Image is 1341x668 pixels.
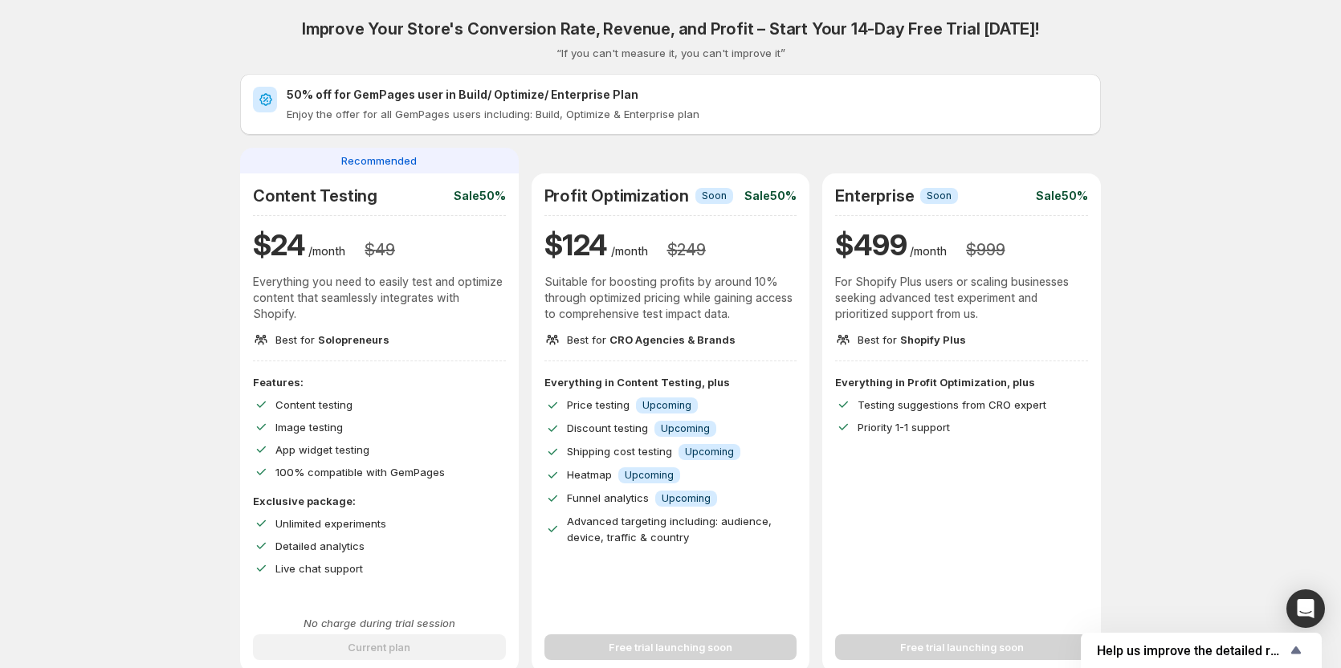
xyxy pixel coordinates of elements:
[835,274,1088,322] p: For Shopify Plus users or scaling businesses seeking advanced test experiment and prioritized sup...
[302,19,1039,39] h2: Improve Your Store's Conversion Rate, Revenue, and Profit – Start Your 14-Day Free Trial [DATE]!
[835,374,1088,390] p: Everything in Profit Optimization, plus
[662,492,711,505] span: Upcoming
[544,186,689,206] h2: Profit Optimization
[253,493,506,509] p: Exclusive package:
[275,443,369,456] span: App widget testing
[858,332,966,348] p: Best for
[253,186,377,206] h2: Content Testing
[275,421,343,434] span: Image testing
[1097,641,1306,660] button: Show survey - Help us improve the detailed report for A/B campaigns
[318,333,389,346] span: Solopreneurs
[275,517,386,530] span: Unlimited experiments
[275,332,389,348] p: Best for
[966,240,1005,259] h3: $ 999
[1097,643,1286,658] span: Help us improve the detailed report for A/B campaigns
[567,468,612,481] span: Heatmap
[341,153,417,169] span: Recommended
[275,562,363,575] span: Live chat support
[544,226,608,264] h1: $ 124
[858,398,1046,411] span: Testing suggestions from CRO expert
[609,333,736,346] span: CRO Agencies & Brands
[567,491,649,504] span: Funnel analytics
[253,226,305,264] h1: $ 24
[287,87,1088,103] h2: 50% off for GemPages user in Build/ Optimize/ Enterprise Plan
[454,188,506,204] p: Sale 50%
[858,421,950,434] span: Priority 1-1 support
[253,274,506,322] p: Everything you need to easily test and optimize content that seamlessly integrates with Shopify.
[1286,589,1325,628] div: Open Intercom Messenger
[567,515,772,544] span: Advanced targeting including: audience, device, traffic & country
[308,243,345,259] p: /month
[835,226,907,264] h1: $ 499
[556,45,785,61] p: “If you can't measure it, you can't improve it”
[275,398,353,411] span: Content testing
[544,274,797,322] p: Suitable for boosting profits by around 10% through optimized pricing while gaining access to com...
[1036,188,1088,204] p: Sale 50%
[910,243,947,259] p: /month
[835,186,914,206] h2: Enterprise
[702,189,727,202] span: Soon
[611,243,648,259] p: /month
[667,240,706,259] h3: $ 249
[544,374,797,390] p: Everything in Content Testing, plus
[567,445,672,458] span: Shipping cost testing
[661,422,710,435] span: Upcoming
[685,446,734,458] span: Upcoming
[253,615,506,631] p: No charge during trial session
[253,374,506,390] p: Features:
[365,240,394,259] h3: $ 49
[287,106,1088,122] p: Enjoy the offer for all GemPages users including: Build, Optimize & Enterprise plan
[567,422,648,434] span: Discount testing
[275,466,445,479] span: 100% compatible with GemPages
[744,188,797,204] p: Sale 50%
[625,469,674,482] span: Upcoming
[275,540,365,552] span: Detailed analytics
[567,332,736,348] p: Best for
[642,399,691,412] span: Upcoming
[900,333,966,346] span: Shopify Plus
[927,189,952,202] span: Soon
[567,398,630,411] span: Price testing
